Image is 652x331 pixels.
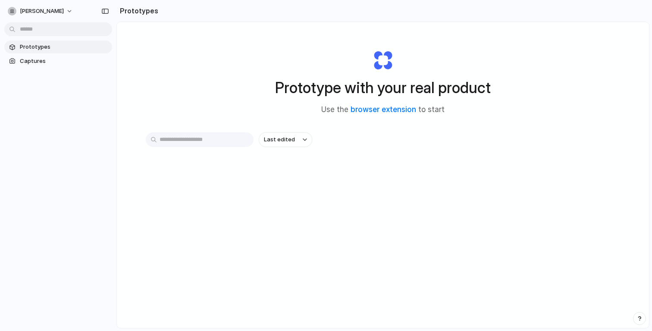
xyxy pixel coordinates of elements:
[20,43,109,51] span: Prototypes
[20,57,109,66] span: Captures
[116,6,158,16] h2: Prototypes
[4,55,112,68] a: Captures
[4,4,77,18] button: [PERSON_NAME]
[321,104,445,116] span: Use the to start
[4,41,112,53] a: Prototypes
[351,105,416,114] a: browser extension
[20,7,64,16] span: [PERSON_NAME]
[275,76,491,99] h1: Prototype with your real product
[264,135,295,144] span: Last edited
[259,132,312,147] button: Last edited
